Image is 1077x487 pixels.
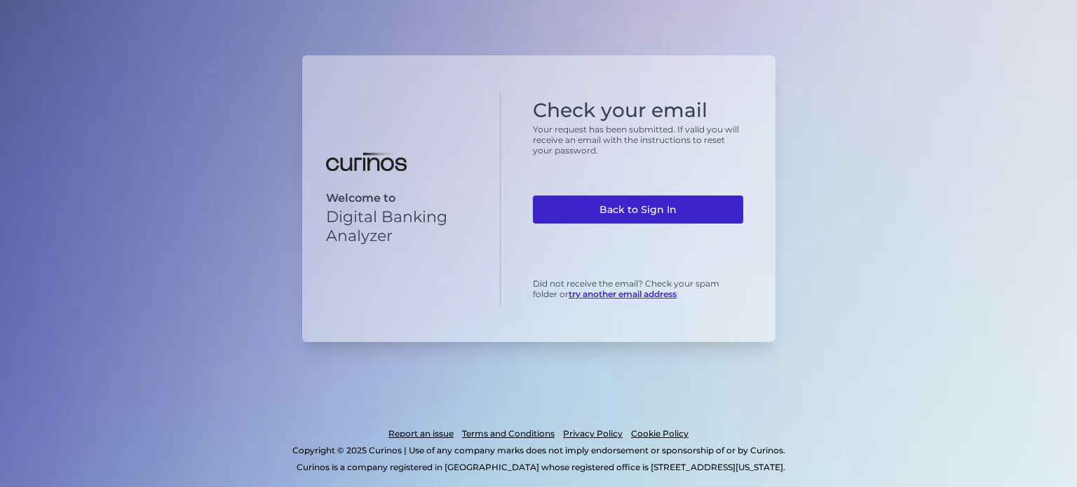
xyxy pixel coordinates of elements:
[69,442,1008,459] p: Copyright © 2025 Curinos | Use of any company marks does not imply endorsement or sponsorship of ...
[631,425,689,442] a: Cookie Policy
[563,425,623,442] a: Privacy Policy
[326,191,477,205] p: Welcome to
[533,278,743,299] p: Did not receive the email? Check your spam folder or
[73,459,1008,476] p: Curinos is a company registered in [GEOGRAPHIC_DATA] whose registered office is [STREET_ADDRESS][...
[533,196,743,224] a: Back to Sign In
[388,425,454,442] a: Report an issue
[533,99,743,123] h1: Check your email
[569,289,677,299] a: try another email address
[462,425,555,442] a: Terms and Conditions
[533,124,743,156] p: Your request has been submitted. If valid you will receive an email with the instructions to rese...
[326,207,477,245] p: Digital Banking Analyzer
[326,153,407,171] img: Digital Banking Analyzer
